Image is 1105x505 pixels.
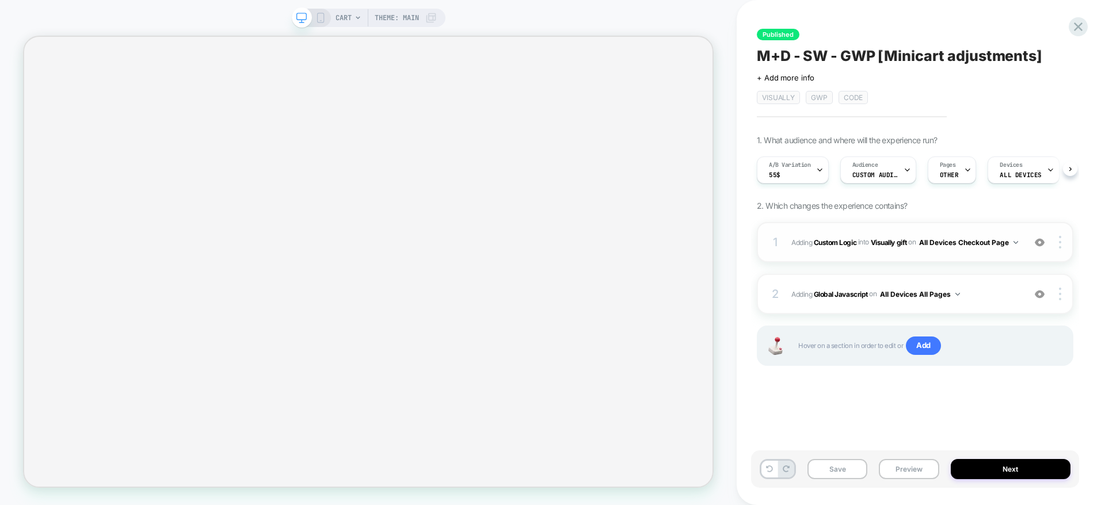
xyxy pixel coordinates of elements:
[769,171,780,179] span: 55$
[1059,288,1061,300] img: close
[940,161,956,169] span: Pages
[1059,236,1061,248] img: close
[1013,241,1018,244] img: down arrow
[757,201,907,211] span: 2. Which changes the experience contains?
[858,238,869,246] span: INTO
[791,238,856,246] span: Adding
[919,235,1018,250] button: All Devices Checkout Page
[879,459,939,479] button: Preview
[336,9,352,27] span: CART
[798,336,1061,355] span: Hover on a section in order to edit or
[807,459,867,479] button: Save
[757,91,800,104] span: visually
[806,91,833,104] span: gwp
[769,161,811,169] span: A/B Variation
[951,459,1071,479] button: Next
[1035,289,1045,299] img: crossed eye
[871,238,907,246] span: Visually gift
[757,29,799,40] span: Published
[764,337,787,355] img: Joystick
[906,336,941,355] span: Add
[880,287,960,301] button: All Devices All Pages
[955,293,960,296] img: down arrow
[757,73,814,82] span: + Add more info
[769,232,781,253] div: 1
[814,289,868,298] b: Global Javascript
[791,287,1019,301] span: Adding
[375,9,419,27] span: Theme: MAIN
[908,236,916,248] span: on
[852,161,878,169] span: Audience
[814,238,856,246] b: Custom Logic
[1000,171,1041,179] span: ALL DEVICES
[1035,238,1045,247] img: crossed eye
[869,288,877,300] span: on
[940,171,959,179] span: OTHER
[1000,161,1022,169] span: Devices
[839,91,868,104] span: code
[757,47,1042,64] span: M+D - SW - GWP [Minicart adjustments]
[757,135,937,145] span: 1. What audience and where will the experience run?
[852,171,898,179] span: Custom Audience
[769,284,781,304] div: 2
